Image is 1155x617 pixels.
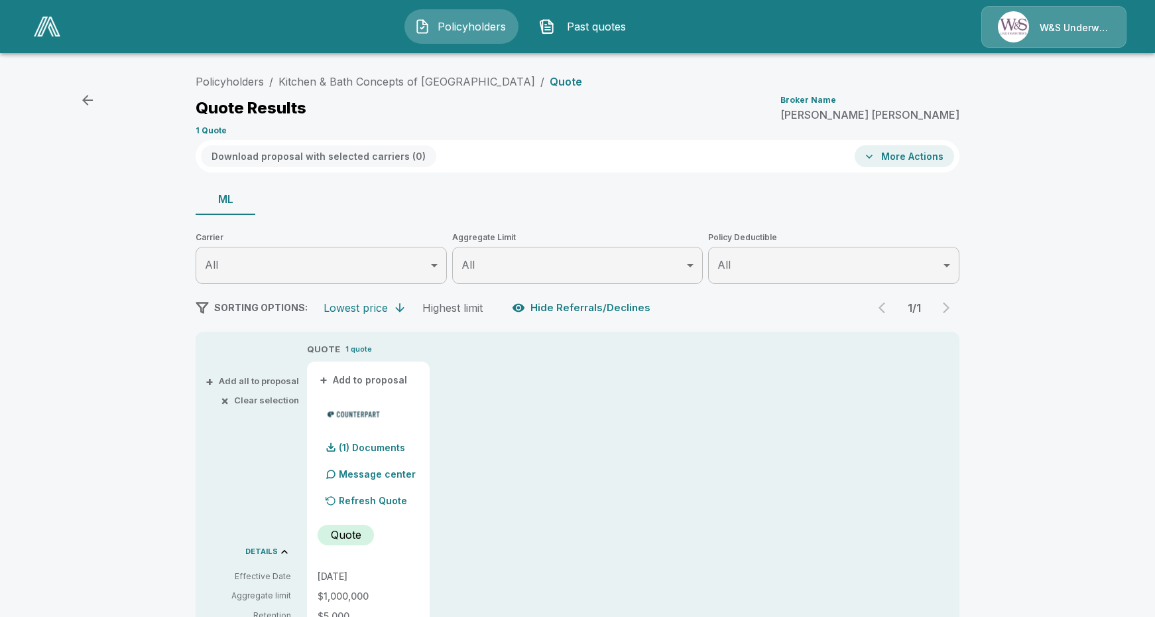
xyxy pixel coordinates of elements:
[196,100,306,116] p: Quote Results
[323,404,385,424] img: counterpartmladmitted
[540,74,544,90] li: /
[206,377,213,385] span: +
[196,74,582,90] nav: breadcrumb
[550,76,582,87] p: Quote
[331,527,361,543] p: Quote
[529,9,643,44] button: Past quotes IconPast quotes
[422,301,483,314] div: Highest limit
[206,571,291,583] p: Effective Date
[208,377,299,385] button: +Add all to proposal
[717,258,731,271] span: All
[324,301,388,314] div: Lowest price
[539,19,555,34] img: Past quotes Icon
[214,302,308,313] span: SORTING OPTIONS:
[201,145,436,167] button: Download proposal with selected carriers (0)
[452,231,703,244] span: Aggregate Limit
[34,17,60,36] img: AA Logo
[339,494,407,508] p: Refresh Quote
[196,127,227,135] p: 1 Quote
[221,396,229,405] span: ×
[318,592,419,601] p: $1,000,000
[436,19,509,34] span: Policyholders
[245,548,278,555] p: DETAILS
[320,376,328,385] span: +
[855,145,954,167] button: More Actions
[318,572,419,581] p: [DATE]
[708,231,959,244] span: Policy Deductible
[339,443,405,452] p: (1) Documents
[278,75,535,88] a: Kitchen & Bath Concepts of [GEOGRAPHIC_DATA]
[307,343,340,356] p: QUOTE
[901,303,928,313] p: 1 / 1
[780,96,836,104] p: Broker Name
[196,183,255,215] button: ML
[509,295,656,320] button: Hide Referrals/Declines
[318,373,410,387] button: +Add to proposal
[223,396,299,405] button: ×Clear selection
[339,467,416,481] p: Message center
[780,109,959,120] p: [PERSON_NAME] [PERSON_NAME]
[414,19,430,34] img: Policyholders Icon
[196,231,447,244] span: Carrier
[461,258,475,271] span: All
[560,19,633,34] span: Past quotes
[345,344,372,355] p: 1 quote
[1040,21,1110,34] p: W&S Underwriters
[196,75,264,88] a: Policyholders
[404,9,518,44] button: Policyholders IconPolicyholders
[206,590,291,602] p: Aggregate limit
[205,258,218,271] span: All
[981,6,1126,48] a: Agency IconW&S Underwriters
[998,11,1029,42] img: Agency Icon
[269,74,273,90] li: /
